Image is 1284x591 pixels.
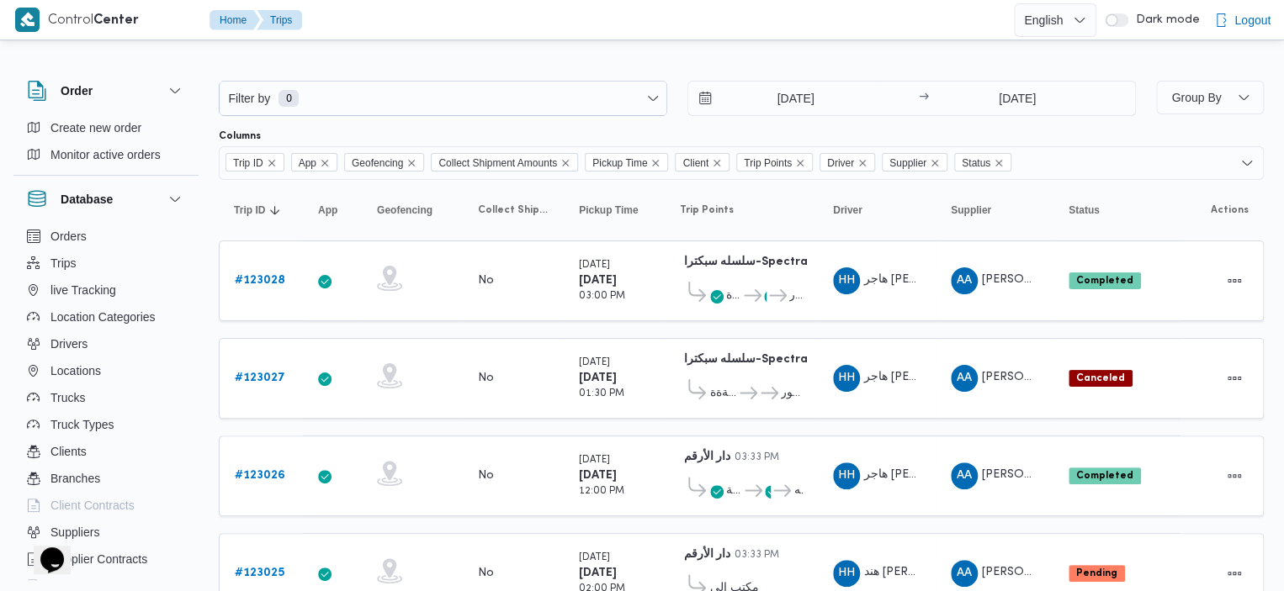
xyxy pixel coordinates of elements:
[579,275,617,286] b: [DATE]
[1069,203,1100,217] span: Status
[951,365,978,392] div: Abad Alsalam Muhammad Ahmad Ibarahaiam Abo Shshshshshshshsh
[726,481,742,501] span: عباسية
[838,365,855,392] span: HH
[951,560,978,587] div: Abad Alsalam Muhammad Ahmad Ibarahaiam Abo Shshshshshshshsh
[406,158,417,168] button: Remove Geofencing from selection in this group
[235,567,284,578] b: # 123025
[20,250,192,277] button: Trips
[1221,462,1248,489] button: Actions
[279,90,299,107] span: 0 available filters
[962,154,990,172] span: Status
[344,153,424,171] span: Geofencing
[1069,565,1125,582] span: Pending
[50,307,156,327] span: Location Categories
[572,197,656,224] button: Pickup Time
[857,158,867,168] button: Remove Driver from selection in this group
[20,546,192,573] button: Supplier Contracts
[478,468,494,483] div: No
[50,280,116,300] span: live Tracking
[982,567,1078,578] span: [PERSON_NAME]
[833,203,862,217] span: Driver
[318,203,337,217] span: App
[688,82,879,115] input: Press the down key to open a popover containing a calendar.
[579,470,617,481] b: [DATE]
[233,154,263,172] span: Trip ID
[20,519,192,546] button: Suppliers
[50,361,101,381] span: Locations
[234,203,265,217] span: Trip ID; Sorted in descending order
[736,153,813,171] span: Trip Points
[833,365,860,392] div: Hajr Hsham Khidhuir
[675,153,730,171] span: Client
[957,365,972,392] span: AA
[684,549,730,560] b: دار الأرقم
[957,267,972,294] span: AA
[592,154,647,172] span: Pickup Time
[579,389,624,398] small: 01:30 PM
[50,388,85,408] span: Trucks
[20,438,192,465] button: Clients
[210,10,260,30] button: Home
[1076,568,1117,578] b: Pending
[50,253,77,273] span: Trips
[710,383,737,404] span: تجربةةة
[50,226,87,246] span: Orders
[225,153,284,171] span: Trip ID
[712,158,722,168] button: Remove Client from selection in this group
[50,522,99,542] span: Suppliers
[50,414,114,435] span: Truck Types
[1221,365,1248,392] button: Actions
[370,197,454,224] button: Geofencing
[311,197,353,224] button: App
[833,462,860,489] div: Hajr Hsham Khidhuir
[982,372,1078,383] span: [PERSON_NAME]
[235,271,285,291] a: #123028
[864,372,987,383] span: هاجر [PERSON_NAME]
[50,468,100,488] span: Branches
[320,158,330,168] button: Remove App from selection in this group
[291,153,337,171] span: App
[744,154,792,172] span: Trip Points
[93,14,139,27] b: Center
[957,560,972,587] span: AA
[579,372,617,383] b: [DATE]
[579,203,638,217] span: Pickup Time
[235,563,284,583] a: #123025
[352,154,403,172] span: Geofencing
[20,384,192,411] button: Trucks
[267,158,277,168] button: Remove Trip ID from selection in this group
[20,303,192,330] button: Location Categories
[1076,373,1125,383] b: Canceled
[795,158,805,168] button: Remove Trip Points from selection in this group
[219,129,261,143] label: Columns
[833,560,860,587] div: Hnad Hsham Khidhuir
[838,462,855,489] span: HH
[20,411,192,438] button: Truck Types
[50,145,161,165] span: Monitor active orders
[579,456,610,465] small: [DATE]
[13,223,199,587] div: Database
[61,81,93,101] h3: Order
[220,82,666,115] button: Filter by0 available filters
[684,451,730,462] b: دار الأرقم
[20,277,192,303] button: live Tracking
[1207,3,1277,37] button: Logout
[957,462,972,489] span: AA
[1128,13,1199,27] span: Dark mode
[17,524,71,574] iframe: chat widget
[650,158,661,168] button: Remove Pickup Time from selection in this group
[235,470,285,481] b: # 123026
[20,357,192,384] button: Locations
[820,153,875,171] span: Driver
[1062,197,1171,224] button: Status
[27,189,185,209] button: Database
[1069,467,1141,484] span: Completed
[257,10,302,30] button: Trips
[680,203,734,217] span: Trip Points
[864,274,987,285] span: هاجر [PERSON_NAME]
[50,441,87,462] span: Clients
[882,153,947,171] span: Supplier
[864,469,987,480] span: هاجر [PERSON_NAME]
[20,114,192,141] button: Create new order
[951,462,978,489] div: Abad Alsalam Muhammad Ahmad Ibarahaiam Abo Shshshshshshshsh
